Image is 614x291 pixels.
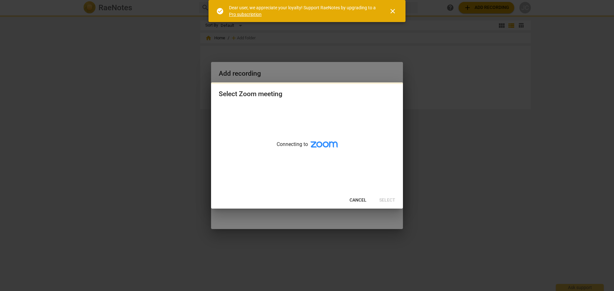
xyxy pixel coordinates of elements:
span: Cancel [350,197,366,203]
span: check_circle [216,7,224,15]
button: Cancel [344,195,372,206]
button: Close [385,4,400,19]
div: Dear user, we appreciate your loyalty! Support RaeNotes by upgrading to a [229,4,377,18]
a: Pro subscription [229,12,262,17]
span: close [389,7,397,15]
div: Connecting to [211,104,403,192]
div: Select Zoom meeting [219,90,282,98]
